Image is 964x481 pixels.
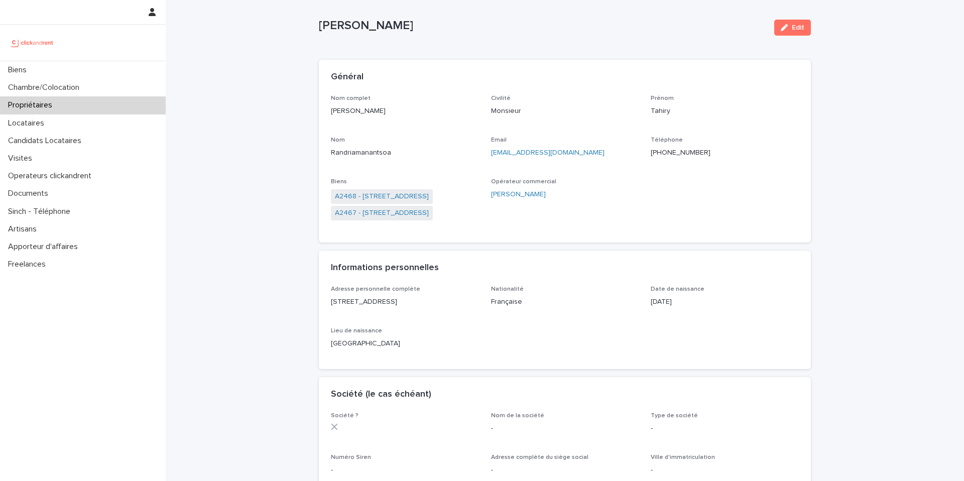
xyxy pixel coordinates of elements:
[4,136,89,146] p: Candidats Locataires
[4,118,52,128] p: Locataires
[651,297,799,307] p: [DATE]
[331,106,479,116] p: [PERSON_NAME]
[491,106,639,116] p: Monsieur
[331,413,358,419] span: Société ?
[4,65,35,75] p: Biens
[651,95,674,101] span: Prénom
[651,137,683,143] span: Téléphone
[4,207,78,216] p: Sinch - Téléphone
[8,33,57,53] img: UCB0brd3T0yccxBKYDjQ
[651,423,799,434] p: -
[331,454,371,460] span: Numéro Siren
[491,149,605,156] a: [EMAIL_ADDRESS][DOMAIN_NAME]
[491,137,507,143] span: Email
[4,189,56,198] p: Documents
[331,179,347,185] span: Biens
[4,242,86,252] p: Apporteur d'affaires
[331,338,479,349] p: [GEOGRAPHIC_DATA]
[331,137,345,143] span: Nom
[651,106,799,116] p: Tahiry
[491,95,511,101] span: Civilité
[331,328,382,334] span: Lieu de naissance
[331,389,431,400] h2: Société (le cas échéant)
[331,263,439,274] h2: Informations personnelles
[491,189,546,200] a: [PERSON_NAME]
[319,19,766,33] p: [PERSON_NAME]
[651,286,704,292] span: Date de naissance
[651,454,715,460] span: Ville d'immatriculation
[4,171,99,181] p: Operateurs clickandrent
[651,149,710,156] ringoverc2c-84e06f14122c: Call with Ringover
[335,208,429,218] a: A2467 - [STREET_ADDRESS]
[4,100,60,110] p: Propriétaires
[4,83,87,92] p: Chambre/Colocation
[335,191,429,202] a: A2468 - [STREET_ADDRESS]
[331,297,479,307] p: [STREET_ADDRESS]
[491,423,639,434] p: -
[4,260,54,269] p: Freelances
[4,154,40,163] p: Visites
[331,72,364,83] h2: Général
[4,224,45,234] p: Artisans
[491,454,588,460] span: Adresse complète du siège social
[491,465,639,475] p: -
[491,286,524,292] span: Nationalité
[491,413,544,419] span: Nom de la société
[331,148,479,158] p: Randriamanantsoa
[651,149,710,156] ringoverc2c-number-84e06f14122c: [PHONE_NUMBER]
[491,297,639,307] p: Française
[331,465,479,475] p: -
[331,286,420,292] span: Adresse personnelle complète
[331,95,371,101] span: Nom complet
[651,465,799,475] p: -
[774,20,811,36] button: Edit
[651,413,698,419] span: Type de société
[792,24,804,31] span: Edit
[491,179,556,185] span: Opérateur commercial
